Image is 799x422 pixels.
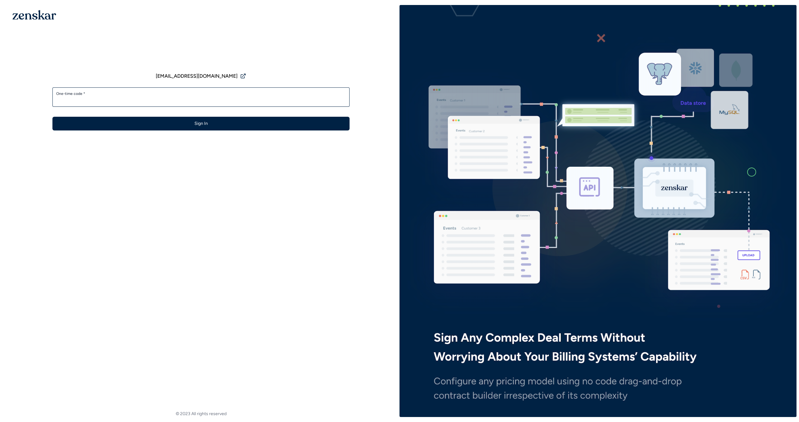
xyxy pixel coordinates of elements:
img: 1OGAJ2xQqyY4LXKgY66KYq0eOWRCkrZdAb3gUhuVAqdWPZE9SRJmCz+oDMSn4zDLXe31Ii730ItAGKgCKgCCgCikA4Av8PJUP... [12,10,56,20]
label: One-time code * [56,91,346,96]
span: [EMAIL_ADDRESS][DOMAIN_NAME] [156,72,238,80]
button: Sign In [52,117,350,130]
footer: © 2023 All rights reserved [2,411,399,417]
